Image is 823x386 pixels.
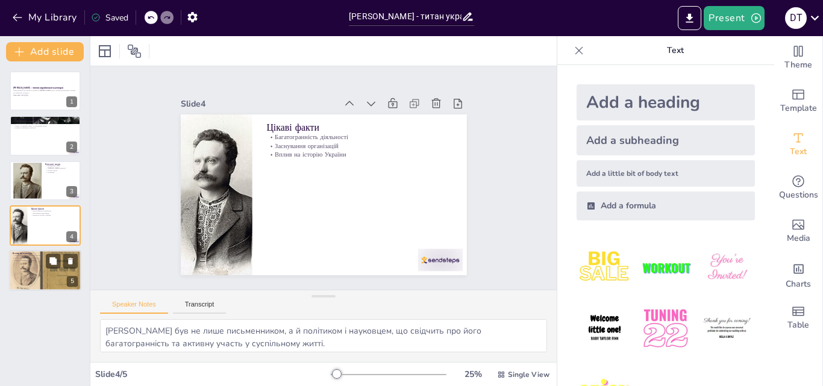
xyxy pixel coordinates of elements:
p: Основоположник української літератури [13,254,78,257]
div: Layout [95,42,114,61]
button: Speaker Notes [100,300,168,314]
span: Charts [786,278,811,291]
p: Спадок для майбутніх поколінь [13,259,78,261]
p: Заснування організацій [31,212,77,214]
p: Цікаві факти [31,207,77,211]
div: Add a heading [577,84,755,120]
p: Найвідоміші твори [45,165,77,167]
div: Add charts and graphs [774,253,822,296]
p: Багатогранність діяльності [31,210,77,213]
span: Text [790,145,807,158]
button: My Library [9,8,82,27]
p: [PERSON_NAME] народився [DEMOGRAPHIC_DATA] [13,120,77,122]
p: Ключові твори [45,163,77,166]
p: Вплив на історію України [289,122,444,238]
input: Insert title [349,8,462,25]
div: 3 [10,161,81,201]
p: Цікаві факти [303,98,462,218]
div: 2 [10,116,81,155]
p: "Зів’яле листя" [45,169,77,172]
span: Table [787,319,809,332]
img: 1.jpeg [577,240,633,296]
div: Add a little bit of body text [577,160,755,187]
span: Template [780,102,817,115]
div: Add text boxes [774,123,822,166]
div: Slide 4 / 5 [95,369,331,380]
div: 3 [66,186,77,197]
strong: [PERSON_NAME] - титан української культури [13,86,63,89]
button: Add slide [6,42,84,61]
div: Add a subheading [577,125,755,155]
div: 5 [9,250,81,291]
div: Add ready made slides [774,79,822,123]
p: Generated with [URL] [13,94,77,96]
p: "[PERSON_NAME] сміється" [45,167,77,169]
div: 4 [66,231,77,242]
img: 4.jpeg [577,300,633,356]
p: Вплив на національну ідентичність [13,257,78,259]
button: Delete Slide [63,254,78,268]
div: 1 [66,96,77,107]
img: 6.jpeg [699,300,755,356]
img: 2.jpeg [637,240,693,296]
div: D T [785,7,807,29]
textarea: [PERSON_NAME] був не лише письменником, а й політиком і науковцем, що свідчить про його багатогра... [100,319,547,352]
button: Export to PowerPoint [678,6,701,30]
button: Transcript [173,300,227,314]
div: 5 [67,276,78,287]
div: 4 [10,205,81,245]
div: 2 [66,142,77,152]
p: Освіта та активна участь у суспільному житті [13,125,77,127]
div: Saved [91,12,128,23]
span: Media [787,232,810,245]
p: Вплив на культуру [13,252,78,255]
div: Change the overall theme [774,36,822,79]
span: Position [127,44,142,58]
p: Text [589,36,762,65]
p: Заснування організацій [293,114,449,231]
img: 3.jpeg [699,240,755,296]
p: [PERSON_NAME] помер [DATE] [13,122,77,125]
button: D T [785,6,807,30]
p: Багатогранність діяльності [299,108,454,224]
p: Основні дати біографії [13,117,77,121]
div: Add a table [774,296,822,340]
div: Add a formula [577,191,755,220]
span: Single View [508,370,549,379]
div: 25 % [458,369,487,380]
p: "Каменярі" [45,172,77,174]
span: Questions [779,188,818,202]
button: Duplicate Slide [46,254,60,268]
button: Present [704,6,764,30]
div: 1 [10,71,81,111]
div: Get real-time input from your audience [774,166,822,210]
img: 5.jpeg [637,300,693,356]
p: Повідомлення про життя та творчість [PERSON_NAME], його основні досягнення та вплив на українську... [13,90,77,94]
p: Вплив на українську культуру [13,126,77,129]
span: Theme [784,58,812,72]
p: Вплив на історію України [31,214,77,217]
div: Slide 4 [248,29,381,129]
div: Add images, graphics, shapes or video [774,210,822,253]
